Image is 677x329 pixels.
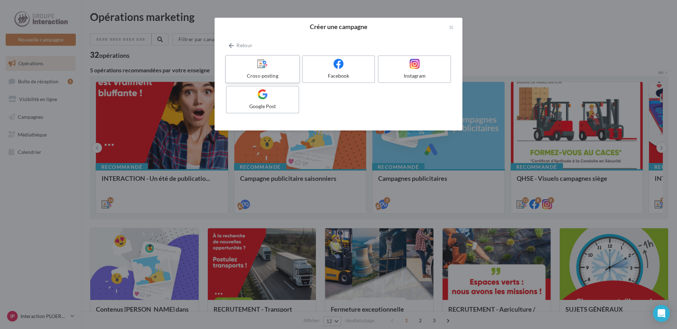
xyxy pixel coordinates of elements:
div: Facebook [306,72,372,79]
h2: Créer une campagne [226,23,451,30]
div: Open Intercom Messenger [653,305,670,322]
div: Google Post [229,103,296,110]
button: Retour [226,41,255,50]
div: Cross-posting [229,72,296,79]
div: Instagram [381,72,448,79]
